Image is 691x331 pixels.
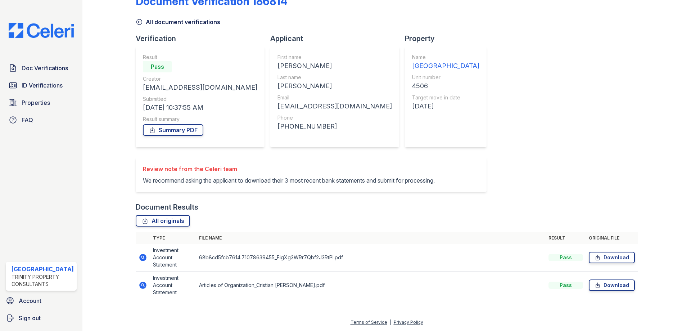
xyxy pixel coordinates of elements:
[136,18,220,26] a: All document verifications
[6,61,77,75] a: Doc Verifications
[277,114,392,121] div: Phone
[196,232,546,244] th: File name
[586,232,638,244] th: Original file
[277,101,392,111] div: [EMAIL_ADDRESS][DOMAIN_NAME]
[3,23,80,38] img: CE_Logo_Blue-a8612792a0a2168367f1c8372b55b34899dd931a85d93a1a3d3e32e68fde9ad4.png
[143,82,257,93] div: [EMAIL_ADDRESS][DOMAIN_NAME]
[3,311,80,325] a: Sign out
[277,54,392,61] div: First name
[19,296,41,305] span: Account
[143,165,435,173] div: Review note from the Celeri team
[6,95,77,110] a: Properties
[12,273,74,288] div: Trinity Property Consultants
[548,254,583,261] div: Pass
[6,78,77,93] a: ID Verifications
[277,74,392,81] div: Last name
[412,74,479,81] div: Unit number
[412,94,479,101] div: Target move in date
[136,202,198,212] div: Document Results
[196,244,546,272] td: 68b8cd5fcb7614.71078639455_FigXg3WRr7Qbf2J3RtPI.pdf
[143,124,203,136] a: Summary PDF
[548,282,583,289] div: Pass
[150,244,196,272] td: Investment Account Statement
[412,61,479,71] div: [GEOGRAPHIC_DATA]
[22,81,63,90] span: ID Verifications
[405,33,492,44] div: Property
[412,101,479,111] div: [DATE]
[412,54,479,71] a: Name [GEOGRAPHIC_DATA]
[143,95,257,103] div: Submitted
[22,98,50,107] span: Properties
[22,116,33,124] span: FAQ
[150,232,196,244] th: Type
[143,176,435,185] p: We recommend asking the applicant to download their 3 most recent bank statements and submit for ...
[412,81,479,91] div: 4506
[22,64,68,72] span: Doc Verifications
[277,121,392,131] div: [PHONE_NUMBER]
[19,314,41,322] span: Sign out
[143,54,257,61] div: Result
[136,33,270,44] div: Verification
[143,116,257,123] div: Result summary
[277,61,392,71] div: [PERSON_NAME]
[136,215,190,227] a: All originals
[12,265,74,273] div: [GEOGRAPHIC_DATA]
[394,319,423,325] a: Privacy Policy
[277,81,392,91] div: [PERSON_NAME]
[143,103,257,113] div: [DATE] 10:37:55 AM
[143,75,257,82] div: Creator
[589,252,635,263] a: Download
[196,272,546,299] td: Articles of Organization_Cristian [PERSON_NAME].pdf
[3,294,80,308] a: Account
[6,113,77,127] a: FAQ
[412,54,479,61] div: Name
[351,319,387,325] a: Terms of Service
[390,319,391,325] div: |
[546,232,586,244] th: Result
[143,61,172,72] div: Pass
[150,272,196,299] td: Investment Account Statement
[277,94,392,101] div: Email
[270,33,405,44] div: Applicant
[589,279,635,291] a: Download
